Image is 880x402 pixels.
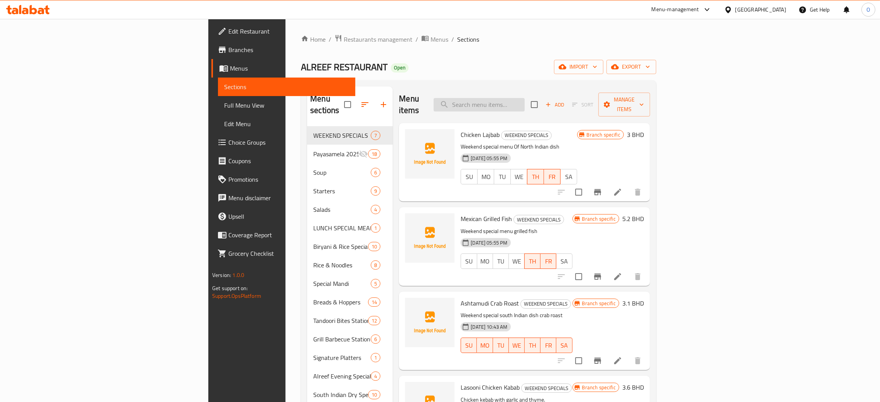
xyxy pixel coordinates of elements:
span: TH [528,340,537,351]
span: WEEKEND SPECIALS [502,131,551,140]
img: Chicken Lajbab [405,129,454,179]
button: Branch-specific-item [588,267,607,286]
div: South Indian Dry Specials [313,390,368,399]
span: Soup [313,168,371,177]
div: Grill Barbecue Station6 [307,330,393,348]
span: MO [480,256,490,267]
span: Lasooni Chicken Kabab [461,382,520,393]
button: import [554,60,603,74]
span: Tandoori Bites Station [313,316,368,325]
span: import [560,62,597,72]
span: Menus [230,64,349,73]
a: Restaurants management [334,34,412,44]
a: Edit Restaurant [211,22,355,41]
a: Coverage Report [211,226,355,244]
span: Choice Groups [228,138,349,147]
span: 14 [368,299,380,306]
button: FR [540,253,556,269]
div: items [368,242,380,251]
span: Add item [542,99,567,111]
a: Grocery Checklist [211,244,355,263]
span: 1 [371,354,380,361]
button: WE [508,253,525,269]
span: TU [496,340,506,351]
span: 1.0.0 [232,270,244,280]
button: delete [628,183,647,201]
div: Payasamela 202518 [307,145,393,163]
button: MO [477,253,493,269]
a: Menu disclaimer [211,189,355,207]
div: items [371,353,380,362]
a: Full Menu View [218,96,355,115]
div: Salads [313,205,371,214]
img: Mexican Grilled Fish [405,213,454,263]
button: Add [542,99,567,111]
span: Alreef Evening Specials [313,372,371,381]
div: items [371,168,380,177]
span: TU [497,171,508,182]
div: Rice & Noodles8 [307,256,393,274]
a: Promotions [211,170,355,189]
span: Biryani & Rice Specials [313,242,368,251]
a: Branches [211,41,355,59]
nav: breadcrumb [301,34,656,44]
button: SA [556,338,572,353]
button: SU [461,253,477,269]
span: Add [544,100,565,109]
span: Open [391,64,409,71]
span: 12 [368,317,380,324]
span: 4 [371,206,380,213]
button: SA [560,169,577,184]
div: WEEKEND SPECIALS [521,383,572,393]
span: FR [544,340,553,351]
span: Restaurants management [344,35,412,44]
button: TH [524,253,540,269]
span: Manage items [605,95,644,114]
div: WEEKEND SPECIALS7 [307,126,393,145]
button: MO [477,169,494,184]
div: items [371,205,380,214]
div: WEEKEND SPECIALS [513,215,564,224]
span: 1 [371,225,380,232]
button: SU [461,169,478,184]
div: LUNCH SPECIAL MEALS1 [307,219,393,237]
span: [DATE] 10:43 AM [468,323,510,331]
span: Edit Menu [224,119,349,128]
span: export [613,62,650,72]
span: Coupons [228,156,349,166]
span: [DATE] 05:55 PM [468,155,510,162]
span: WEEKEND SPECIALS [521,299,571,308]
span: Select to update [571,353,587,369]
input: search [434,98,525,111]
span: Select section [526,96,542,113]
span: Version: [212,270,231,280]
div: items [371,260,380,270]
span: WE [514,171,524,182]
h6: 3.1 BHD [622,298,644,309]
span: Get support on: [212,283,248,293]
div: [GEOGRAPHIC_DATA] [735,5,786,14]
span: WEEKEND SPECIALS [313,131,371,140]
span: 8 [371,262,380,269]
span: 10 [368,243,380,250]
a: Support.OpsPlatform [212,291,261,301]
button: MO [477,338,493,353]
div: LUNCH SPECIAL MEALS [313,223,371,233]
span: SU [464,171,475,182]
div: items [371,334,380,344]
div: WEEKEND SPECIALS [501,131,552,140]
span: Coverage Report [228,230,349,240]
span: Upsell [228,212,349,221]
span: Ashtamudi Crab Roast [461,297,519,309]
div: items [371,131,380,140]
span: Mexican Grilled Fish [461,213,512,225]
span: Grocery Checklist [228,249,349,258]
a: Edit Menu [218,115,355,133]
div: Special Mandi [313,279,371,288]
span: Sections [224,82,349,91]
button: delete [628,267,647,286]
h2: Menu items [399,93,424,116]
span: SA [559,256,569,267]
